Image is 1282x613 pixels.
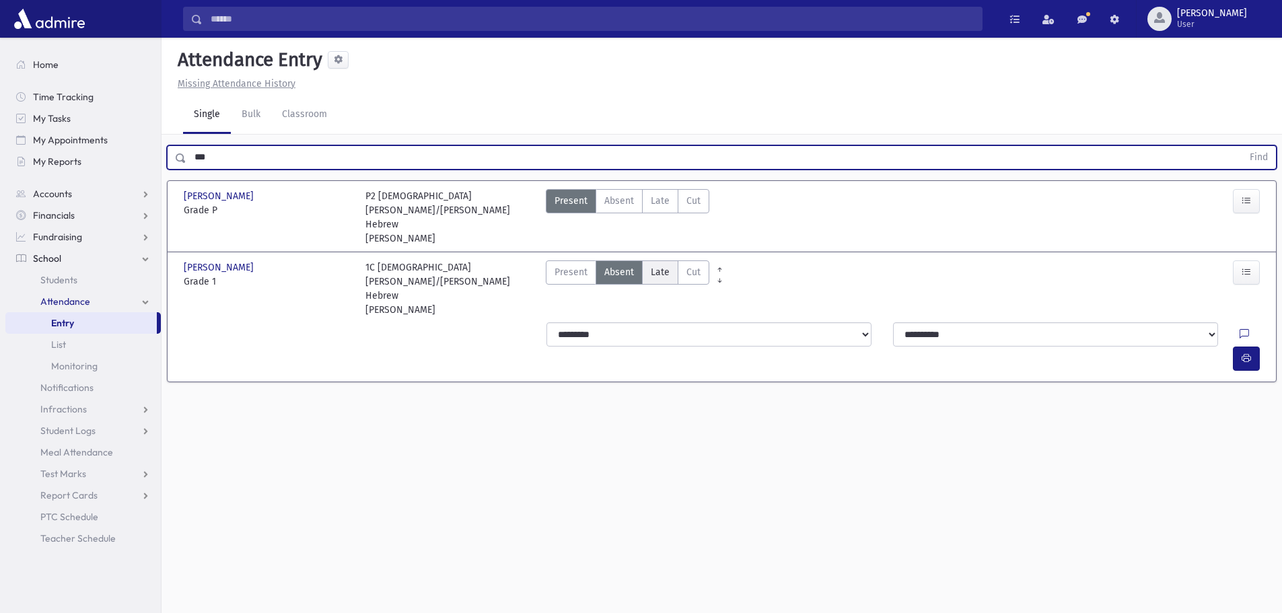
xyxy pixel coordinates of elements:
a: Notifications [5,377,161,398]
a: Infractions [5,398,161,420]
div: AttTypes [546,260,709,317]
a: Single [183,96,231,134]
span: School [33,252,61,264]
a: Test Marks [5,463,161,484]
span: Attendance [40,295,90,308]
span: Financials [33,209,75,221]
img: AdmirePro [11,5,88,32]
a: My Reports [5,151,161,172]
input: Search [203,7,982,31]
a: Bulk [231,96,271,134]
span: Grade P [184,203,352,217]
span: My Appointments [33,134,108,146]
span: Meal Attendance [40,446,113,458]
span: Monitoring [51,360,98,372]
a: Student Logs [5,420,161,441]
span: Time Tracking [33,91,94,103]
a: Financials [5,205,161,226]
a: Students [5,269,161,291]
a: Entry [5,312,157,334]
a: Meal Attendance [5,441,161,463]
span: [PERSON_NAME] [184,260,256,275]
span: Accounts [33,188,72,200]
div: AttTypes [546,189,709,246]
a: School [5,248,161,269]
span: Infractions [40,403,87,415]
a: Time Tracking [5,86,161,108]
a: Fundraising [5,226,161,248]
a: Report Cards [5,484,161,506]
span: Cut [686,194,701,208]
span: Fundraising [33,231,82,243]
a: PTC Schedule [5,506,161,528]
span: Grade 1 [184,275,352,289]
span: My Reports [33,155,81,168]
span: Report Cards [40,489,98,501]
h5: Attendance Entry [172,48,322,71]
a: Accounts [5,183,161,205]
span: Students [40,274,77,286]
span: Absent [604,194,634,208]
a: List [5,334,161,355]
span: Present [555,265,587,279]
span: Cut [686,265,701,279]
span: User [1177,19,1247,30]
a: Classroom [271,96,338,134]
span: Entry [51,317,74,329]
a: Monitoring [5,355,161,377]
span: Home [33,59,59,71]
span: Student Logs [40,425,96,437]
span: Notifications [40,382,94,394]
div: P2 [DEMOGRAPHIC_DATA][PERSON_NAME]/[PERSON_NAME] Hebrew [PERSON_NAME] [365,189,534,246]
span: Teacher Schedule [40,532,116,544]
a: Teacher Schedule [5,528,161,549]
a: Attendance [5,291,161,312]
a: My Tasks [5,108,161,129]
a: Home [5,54,161,75]
span: [PERSON_NAME] [184,189,256,203]
span: [PERSON_NAME] [1177,8,1247,19]
span: Late [651,194,670,208]
span: Absent [604,265,634,279]
span: Late [651,265,670,279]
span: Present [555,194,587,208]
span: PTC Schedule [40,511,98,523]
span: Test Marks [40,468,86,480]
a: Missing Attendance History [172,78,295,89]
span: List [51,338,66,351]
a: My Appointments [5,129,161,151]
u: Missing Attendance History [178,78,295,89]
span: My Tasks [33,112,71,124]
button: Find [1242,146,1276,169]
div: 1C [DEMOGRAPHIC_DATA][PERSON_NAME]/[PERSON_NAME] Hebrew [PERSON_NAME] [365,260,534,317]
